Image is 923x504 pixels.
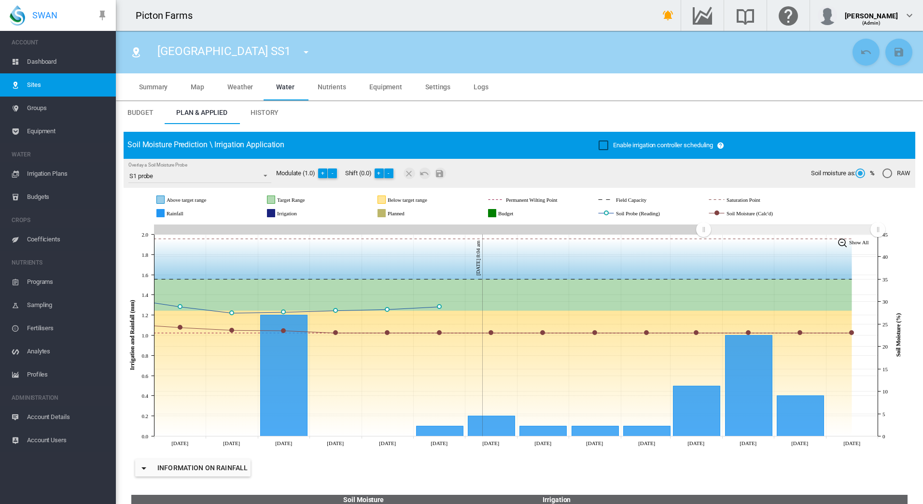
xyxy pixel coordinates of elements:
[375,168,384,178] button: +
[138,462,150,474] md-icon: icon-menu-down
[384,168,394,178] button: -
[328,168,337,178] button: -
[27,228,108,251] span: Coefficients
[845,7,898,17] div: [PERSON_NAME]
[869,221,886,238] g: Zoom chart using cursor arrows
[882,389,888,394] tspan: 10
[593,331,597,335] circle: Soil Moisture (Calc'd) Sat 04 Oct, 2025 23
[157,209,212,218] g: Rainfall
[885,39,912,66] button: Save Changes
[791,440,808,446] tspan: [DATE]
[12,35,108,50] span: ACCOUNT
[27,406,108,429] span: Account Details
[27,363,108,386] span: Profiles
[850,331,853,335] circle: Soil Moisture (Calc'd) Thu 09 Oct, 2025 23
[27,185,108,209] span: Budgets
[904,10,915,21] md-icon: icon-chevron-down
[860,46,872,58] md-icon: icon-undo
[489,209,544,218] g: Budget
[130,46,142,58] md-icon: icon-map-marker-radius
[882,254,888,260] tspan: 40
[267,196,339,204] g: Target Range
[27,270,108,294] span: Programs
[703,225,878,235] rect: Zoom chart using cursor arrows
[136,9,201,22] div: Picton Farms
[882,344,888,350] tspan: 20
[586,440,603,446] tspan: [DATE]
[740,440,756,446] tspan: [DATE]
[142,333,149,338] tspan: 1.0
[404,168,415,179] md-icon: icon-close
[276,83,294,91] span: Water
[613,141,713,149] span: Enable irrigation controller scheduling
[318,83,346,91] span: Nutrients
[230,328,234,332] circle: Soil Moisture (Calc'd) Sat 27 Sep, 2025 23.6
[191,83,204,91] span: Map
[746,331,750,335] circle: Soil Moisture (Calc'd) Tue 07 Oct, 2025 23
[726,336,772,436] g: Rainfall Tue 07 Oct, 2025 1
[126,42,146,62] button: Click to go to list of Sites
[27,294,108,317] span: Sampling
[709,209,809,218] g: Soil Moisture (Calc'd)
[296,42,316,62] button: icon-menu-down
[882,366,888,372] tspan: 15
[142,312,148,318] tspan: 1.2
[849,239,869,245] tspan: Show All
[777,396,824,436] g: Rainfall Wed 08 Oct, 2025 0.4
[171,440,188,446] tspan: [DATE]
[32,9,57,21] span: SWAN
[431,440,448,446] tspan: [DATE]
[129,172,153,180] div: S1 probe
[300,46,312,58] md-icon: icon-menu-down
[862,20,881,26] span: (Admin)
[27,73,108,97] span: Sites
[385,308,389,311] circle: Soil Probe (Reading) Tue 30 Sep, 2025 28.23
[176,109,227,116] span: Plan & Applied
[404,168,415,179] button: Remove
[777,10,800,21] md-icon: Click here for help
[275,440,292,446] tspan: [DATE]
[419,168,431,179] button: Cancel Changes
[142,353,149,359] tspan: 0.8
[882,411,885,417] tspan: 5
[882,434,885,439] tspan: 0
[709,196,796,204] g: Saturation Point
[474,83,489,91] span: Logs
[334,308,337,312] circle: Soil Probe (Reading) Mon 29 Sep, 2025 27.97
[895,313,902,357] tspan: Soil Moisture (%)
[127,109,153,116] span: Budget
[379,440,396,446] tspan: [DATE]
[482,440,499,446] tspan: [DATE]
[489,331,493,335] circle: Soil Moisture (Calc'd) Thu 02 Oct, 2025 23
[691,10,714,21] md-icon: Go to the Data Hub
[142,232,149,238] tspan: 2.0
[178,325,182,329] circle: Soil Moisture (Calc'd) Fri 26 Sep, 2025 24.2
[520,426,567,436] g: Rainfall Fri 03 Oct, 2025 0.1
[534,440,551,446] tspan: [DATE]
[281,310,285,314] circle: Soil Probe (Reading) Sun 28 Sep, 2025 27.615000000000002
[27,97,108,120] span: Groups
[853,39,880,66] button: Cancel Changes
[10,5,25,26] img: SWAN-Landscape-Logo-Colour-drop.png
[417,426,463,436] g: Rainfall Wed 01 Oct, 2025 0.1
[599,141,713,150] md-checkbox: Enable irrigation controller scheduling
[157,196,245,204] g: Above target range
[882,299,888,305] tspan: 30
[489,196,596,204] g: Permanent Wilting Point
[261,315,308,436] g: Rainfall Sun 28 Sep, 2025 1.2
[694,331,698,335] circle: Soil Moisture (Calc'd) Mon 06 Oct, 2025 23
[276,168,345,179] div: Modulate (1.0)
[468,416,515,436] g: Rainfall Thu 02 Oct, 2025 0.2
[267,209,328,218] g: Irrigation
[434,168,446,179] button: Save Changes
[27,317,108,340] span: Fertilisers
[129,300,136,370] tspan: Irrigation and Rainfall (mm)
[624,426,671,436] g: Rainfall Sun 05 Oct, 2025 0.1
[27,429,108,452] span: Account Users
[644,331,648,335] circle: Soil Moisture (Calc'd) Sun 05 Oct, 2025 23
[843,440,860,446] tspan: [DATE]
[599,196,680,204] g: Field Capacity
[687,440,704,446] tspan: [DATE]
[97,10,108,21] md-icon: icon-pin
[251,109,279,116] span: History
